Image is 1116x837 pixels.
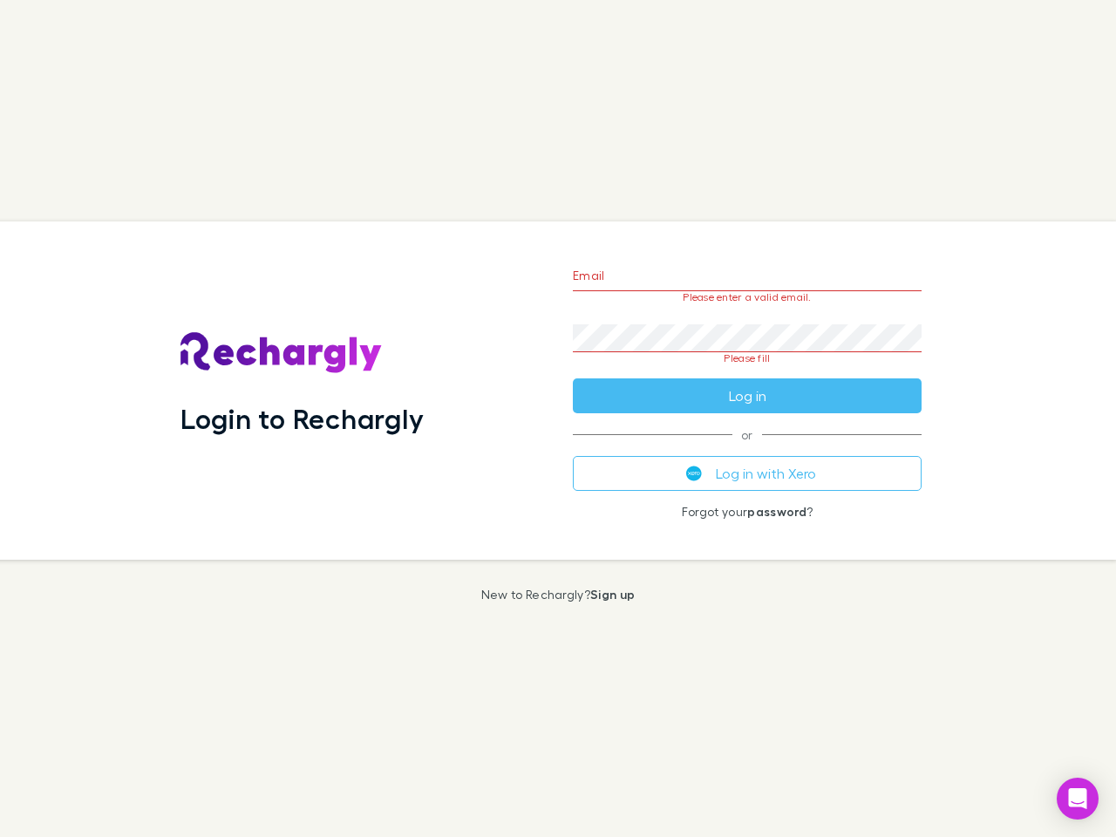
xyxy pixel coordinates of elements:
img: Rechargly's Logo [180,332,383,374]
h1: Login to Rechargly [180,402,424,435]
span: or [573,434,922,435]
div: Open Intercom Messenger [1057,778,1099,820]
a: Sign up [590,587,635,602]
button: Log in [573,378,922,413]
p: Please enter a valid email. [573,291,922,303]
p: Forgot your ? [573,505,922,519]
button: Log in with Xero [573,456,922,491]
p: Please fill [573,352,922,364]
a: password [747,504,806,519]
p: New to Rechargly? [481,588,636,602]
img: Xero's logo [686,466,702,481]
